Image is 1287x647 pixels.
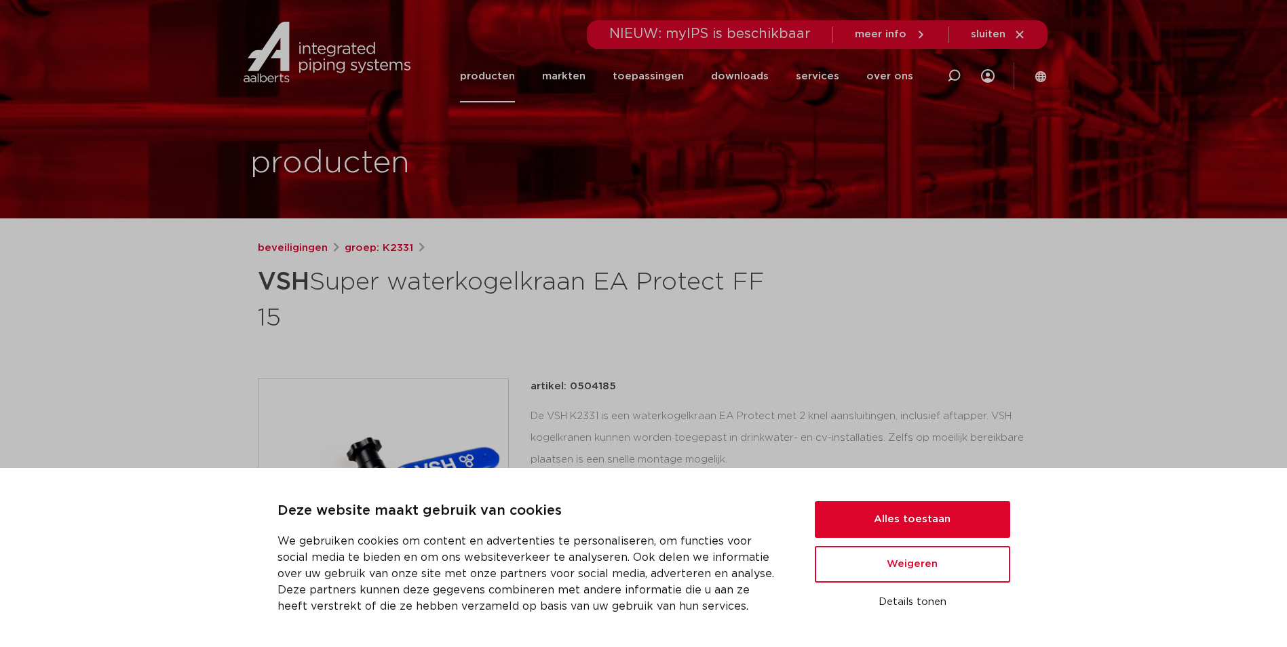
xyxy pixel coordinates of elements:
h1: producten [250,142,410,185]
a: producten [460,50,515,102]
a: groep: K2331 [345,240,413,256]
span: meer info [855,29,906,39]
p: Deze website maakt gebruik van cookies [277,501,782,522]
nav: Menu [460,50,913,102]
strong: VSH [258,270,309,294]
a: over ons [866,50,913,102]
a: beveiligingen [258,240,328,256]
a: meer info [855,28,927,41]
span: NIEUW: myIPS is beschikbaar [609,27,811,41]
button: Weigeren [815,546,1010,583]
h1: Super waterkogelkraan EA Protect FF 15 [258,262,767,335]
a: sluiten [971,28,1026,41]
a: downloads [711,50,769,102]
a: services [796,50,839,102]
img: Product Image for VSH Super waterkogelkraan EA Protect FF 15 [258,379,508,629]
span: sluiten [971,29,1005,39]
p: artikel: 0504185 [531,378,616,395]
button: Details tonen [815,591,1010,614]
div: De VSH K2331 is een waterkogelkraan EA Protect met 2 knel aansluitingen, inclusief aftapper. VSH ... [531,406,1030,541]
p: We gebruiken cookies om content en advertenties te personaliseren, om functies voor social media ... [277,533,782,614]
a: toepassingen [613,50,684,102]
button: Alles toestaan [815,501,1010,538]
a: markten [542,50,585,102]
